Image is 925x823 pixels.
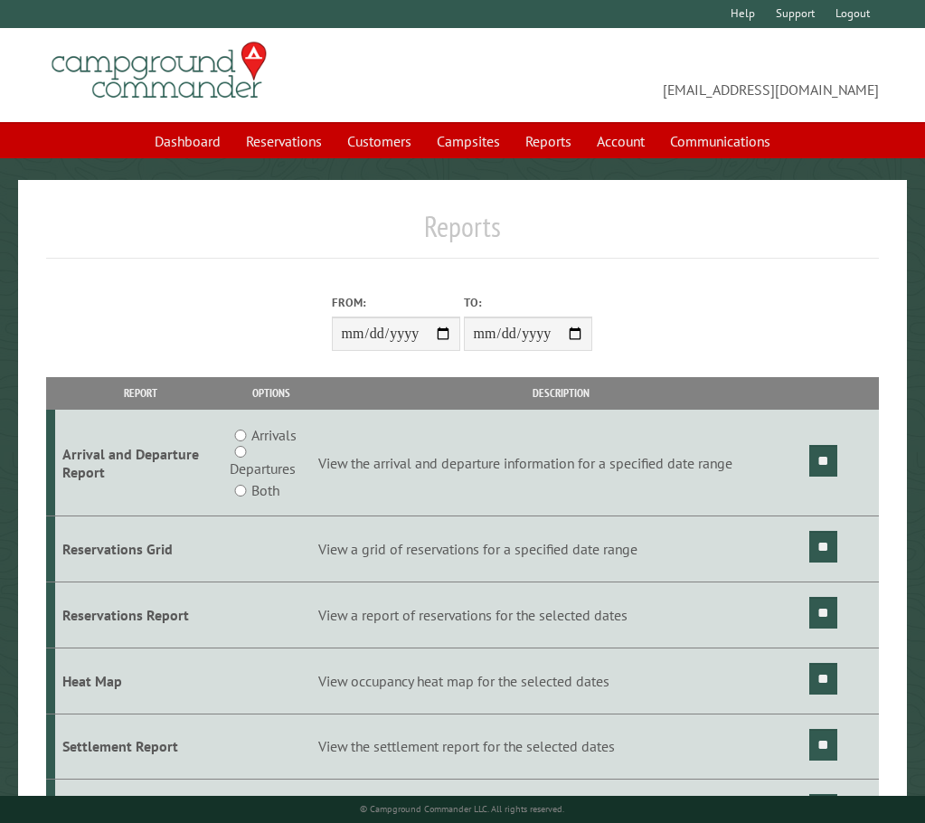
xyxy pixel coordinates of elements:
[46,35,272,106] img: Campground Commander
[235,124,333,158] a: Reservations
[360,803,564,815] small: © Campground Commander LLC. All rights reserved.
[144,124,231,158] a: Dashboard
[316,377,807,409] th: Description
[514,124,582,158] a: Reports
[55,516,227,582] td: Reservations Grid
[55,582,227,648] td: Reservations Report
[316,582,807,648] td: View a report of reservations for the selected dates
[55,377,227,409] th: Report
[230,458,296,479] label: Departures
[586,124,656,158] a: Account
[316,410,807,516] td: View the arrival and departure information for a specified date range
[316,648,807,714] td: View occupancy heat map for the selected dates
[227,377,316,409] th: Options
[316,714,807,780] td: View the settlement report for the selected dates
[316,516,807,582] td: View a grid of reservations for a specified date range
[55,648,227,714] td: Heat Map
[426,124,511,158] a: Campsites
[55,714,227,780] td: Settlement Report
[659,124,781,158] a: Communications
[46,209,879,259] h1: Reports
[251,479,279,501] label: Both
[251,424,297,446] label: Arrivals
[336,124,422,158] a: Customers
[332,294,460,311] label: From:
[55,410,227,516] td: Arrival and Departure Report
[464,294,592,311] label: To:
[463,50,879,100] span: [EMAIL_ADDRESS][DOMAIN_NAME]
